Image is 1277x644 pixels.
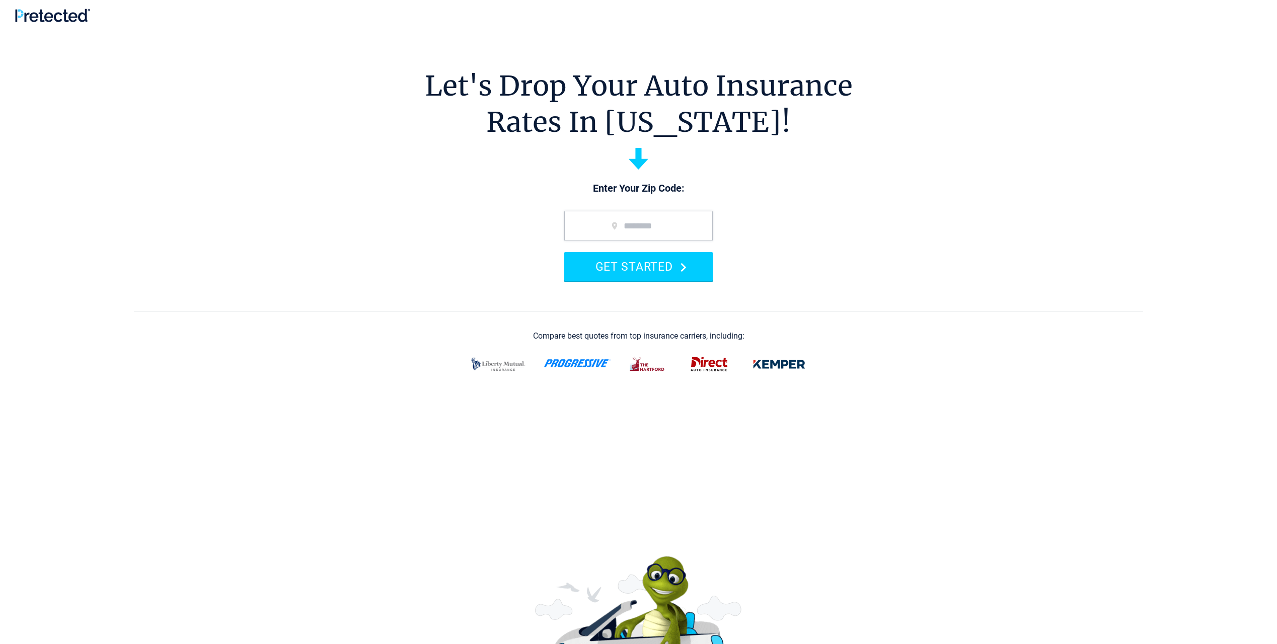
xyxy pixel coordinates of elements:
img: kemper [746,351,812,377]
img: thehartford [623,351,672,377]
img: direct [685,351,734,377]
img: liberty [465,351,532,377]
p: Enter Your Zip Code: [554,182,723,196]
img: progressive [544,359,611,367]
img: Pretected Logo [15,9,90,22]
div: Compare best quotes from top insurance carriers, including: [533,332,744,341]
button: GET STARTED [564,252,713,281]
input: zip code [564,211,713,241]
h1: Let's Drop Your Auto Insurance Rates In [US_STATE]! [425,68,853,140]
